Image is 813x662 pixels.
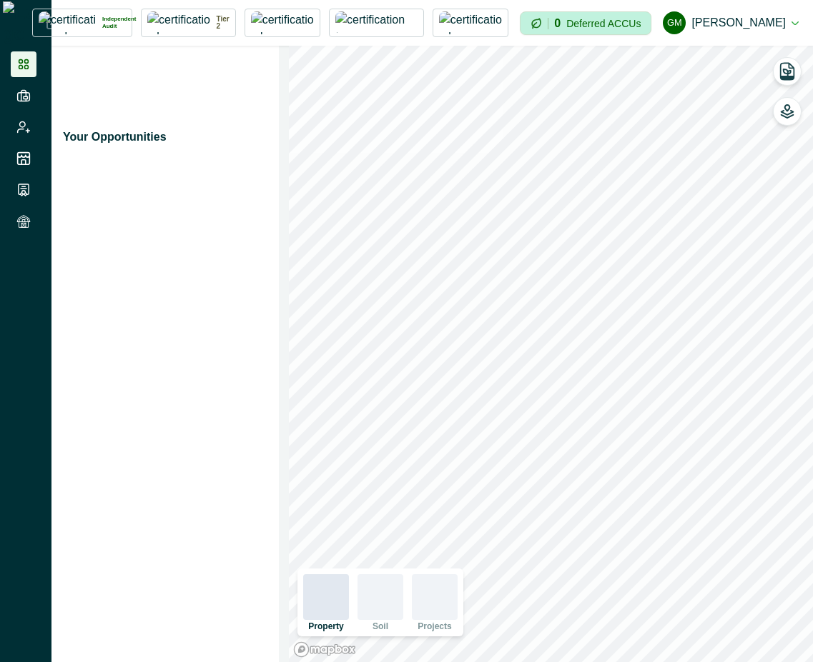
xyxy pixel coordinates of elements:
img: certification logo [39,11,97,34]
button: Gayathri Menakath[PERSON_NAME] [663,6,799,40]
a: Mapbox logo [293,641,356,658]
img: certification logo [439,11,502,34]
p: Property [308,622,343,631]
img: certification logo [251,11,314,34]
img: certification logo [335,11,418,34]
p: Deferred ACCUs [566,18,641,29]
img: certification logo [147,11,211,34]
p: 0 [554,18,561,29]
p: Soil [373,622,388,631]
p: Projects [418,622,451,631]
p: Your Opportunities [63,129,167,146]
button: certification logoIndependent Audit [32,9,132,37]
p: Independent Audit [102,16,137,30]
img: Logo [3,1,46,44]
p: Tier 2 [217,16,230,30]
